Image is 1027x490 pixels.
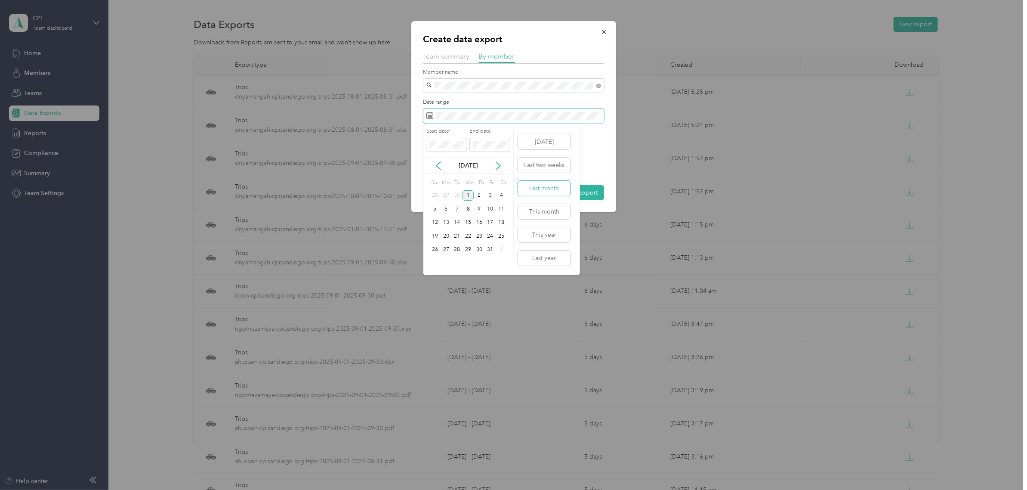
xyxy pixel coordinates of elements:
button: Last year [518,251,571,266]
div: 8 [463,204,474,214]
div: 13 [441,217,452,228]
div: 17 [485,217,496,228]
div: 11 [496,204,507,214]
div: 26 [429,245,441,255]
p: [DATE] [450,161,486,170]
button: Last month [518,181,571,196]
button: This year [518,227,571,242]
div: 10 [485,204,496,214]
div: 27 [441,245,452,255]
p: Create data export [423,33,604,45]
div: 3 [485,190,496,201]
div: 28 [452,245,463,255]
div: Fr [488,177,496,189]
div: Sa [499,177,507,189]
div: Su [429,177,438,189]
div: 12 [429,217,441,228]
div: We [464,177,474,189]
div: 16 [474,217,485,228]
button: This month [518,204,571,219]
div: 20 [441,231,452,242]
button: [DATE] [518,134,571,149]
div: 22 [463,231,474,242]
div: 7 [452,204,463,214]
div: 29 [441,190,452,201]
div: 31 [485,245,496,255]
div: 21 [452,231,463,242]
div: 18 [496,217,507,228]
button: Last two weeks [518,158,571,173]
label: Start date [426,127,467,135]
div: 1 [463,190,474,201]
div: 23 [474,231,485,242]
div: 25 [496,231,507,242]
div: 30 [474,245,485,255]
div: Th [477,177,485,189]
iframe: Everlance-gr Chat Button Frame [979,442,1027,490]
div: Tu [453,177,461,189]
div: 24 [485,231,496,242]
span: Team summary [423,52,470,60]
div: 30 [452,190,463,201]
label: Date range [423,99,604,106]
div: 5 [429,204,441,214]
label: Member name [423,68,604,76]
div: 14 [452,217,463,228]
div: 2 [474,190,485,201]
div: 19 [429,231,441,242]
span: By member [479,52,515,60]
div: 1 [496,245,507,255]
div: 6 [441,204,452,214]
div: 28 [429,190,441,201]
div: 29 [463,245,474,255]
div: 9 [474,204,485,214]
label: End date [470,127,510,135]
div: 15 [463,217,474,228]
div: 4 [496,190,507,201]
div: Mo [441,177,450,189]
